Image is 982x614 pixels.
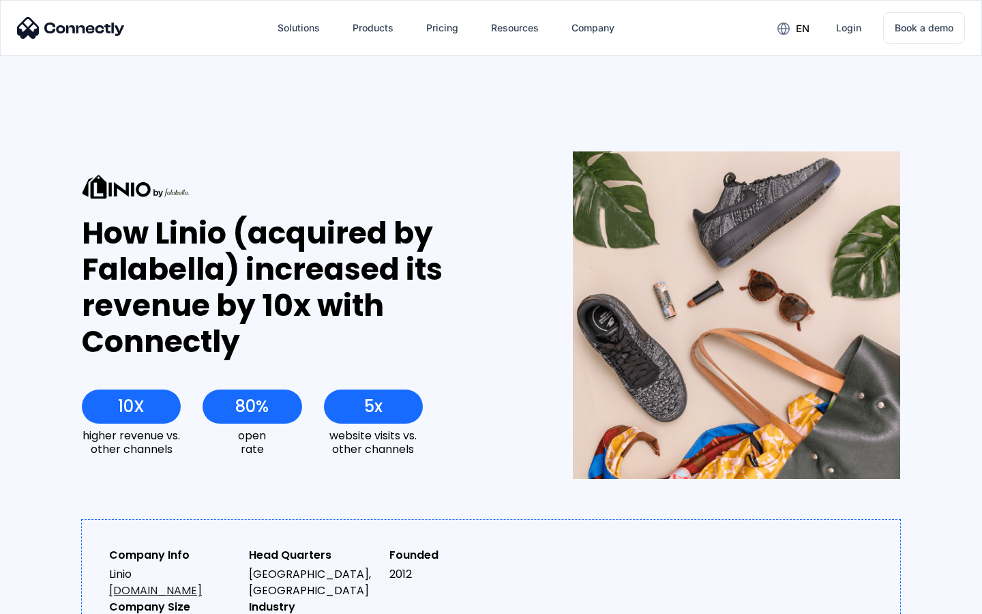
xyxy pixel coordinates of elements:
a: Pricing [415,12,469,44]
div: Login [836,18,861,38]
a: Book a demo [883,12,965,44]
aside: Language selected: English [14,590,82,609]
div: 5x [364,397,383,416]
a: Login [825,12,872,44]
div: open rate [203,429,301,455]
div: [GEOGRAPHIC_DATA], [GEOGRAPHIC_DATA] [249,566,378,599]
div: Solutions [278,18,320,38]
div: Head Quarters [249,547,378,564]
div: 2012 [389,566,518,583]
div: How Linio (acquired by Falabella) increased its revenue by 10x with Connectly [82,216,523,360]
div: website visits vs. other channels [324,429,423,455]
div: higher revenue vs. other channels [82,429,181,455]
div: Founded [389,547,518,564]
div: Products [353,18,393,38]
div: Company Info [109,547,238,564]
div: 10X [118,397,145,416]
img: Connectly Logo [17,17,125,39]
div: Resources [491,18,539,38]
div: Linio [109,566,238,599]
a: [DOMAIN_NAME] [109,583,202,598]
div: 80% [235,397,269,416]
div: en [796,19,809,38]
div: Company [571,18,614,38]
ul: Language list [27,590,82,609]
div: Pricing [426,18,458,38]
